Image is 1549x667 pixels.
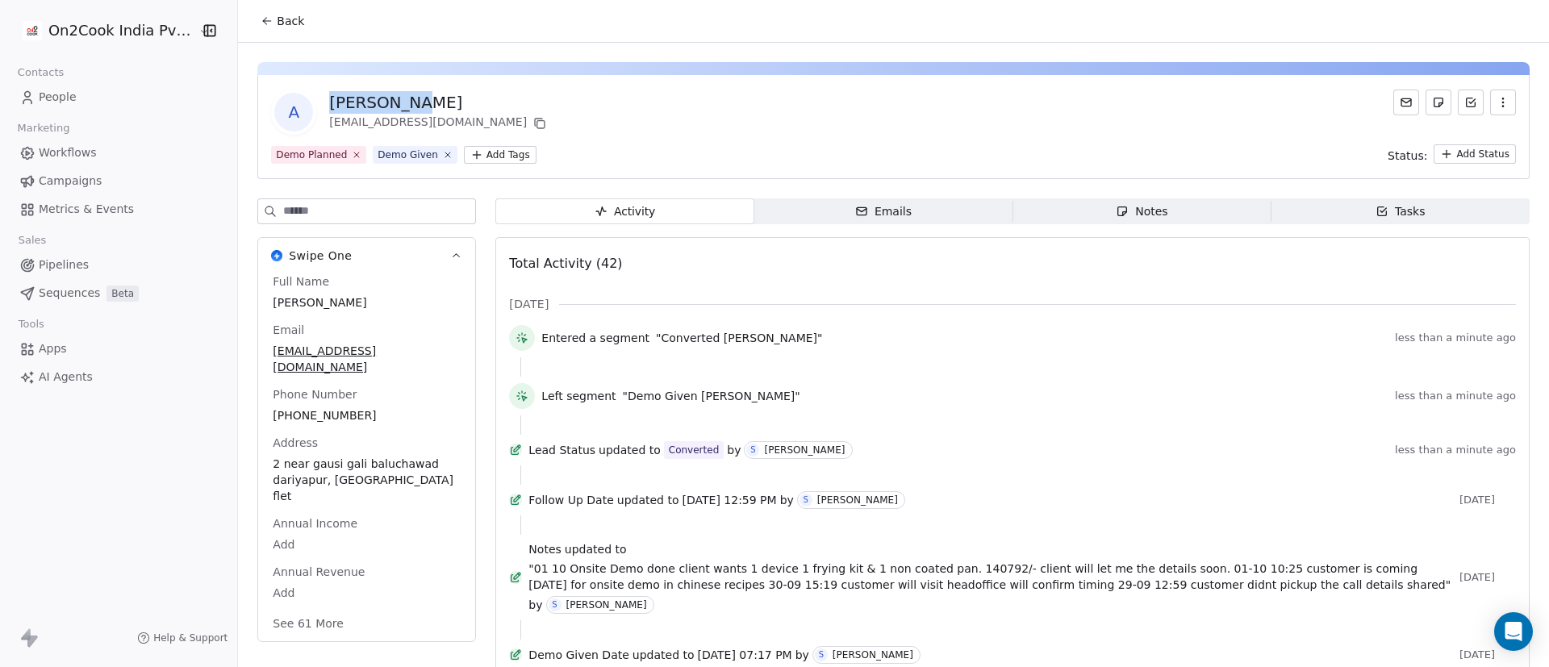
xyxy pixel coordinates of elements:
div: S [552,598,557,611]
span: Pipelines [39,256,89,273]
span: by [795,647,809,663]
span: [DATE] [1459,648,1516,661]
span: Follow Up Date [528,492,613,508]
span: less than a minute ago [1395,331,1516,344]
span: Address [269,435,321,451]
span: Total Activity (42) [509,256,622,271]
img: on2cook%20logo-04%20copy.jpg [23,21,42,40]
span: Notes [528,541,561,557]
div: S [750,444,755,456]
span: Back [277,13,304,29]
span: by [780,492,794,508]
span: [DATE] [509,296,549,312]
span: "Converted [PERSON_NAME]" [656,330,822,346]
span: by [727,442,741,458]
a: SequencesBeta [13,280,224,306]
span: Help & Support [153,632,228,644]
span: Add [273,536,461,552]
button: On2Cook India Pvt. Ltd. [19,17,188,44]
span: Beta [106,286,139,302]
span: less than a minute ago [1395,444,1516,456]
span: [DATE] 12:59 PM [683,492,777,508]
button: Back [251,6,314,35]
span: "Demo Given [PERSON_NAME]" [623,388,800,404]
a: Apps [13,336,224,362]
span: Marketing [10,116,77,140]
span: Add [273,585,461,601]
span: [EMAIL_ADDRESS][DOMAIN_NAME] [273,343,461,375]
div: Demo Planned [276,148,347,162]
span: [DATE] [1459,494,1516,507]
span: [DATE] 07:17 PM [698,647,792,663]
button: See 61 More [263,609,353,638]
span: Metrics & Events [39,201,134,218]
span: Entered a segment [541,330,649,346]
span: "01 10 Onsite Demo done client wants 1 device 1 frying kit & 1 non coated pan. 140792/- client wi... [528,561,1453,593]
div: [PERSON_NAME] [566,599,647,611]
a: AI Agents [13,364,224,390]
a: Pipelines [13,252,224,278]
div: Demo Given [378,148,438,162]
div: S [819,648,824,661]
button: Add Status [1434,144,1516,164]
span: Tools [11,312,51,336]
span: [PHONE_NUMBER] [273,407,461,423]
div: [PERSON_NAME] [329,91,549,114]
span: Lead Status [528,442,595,458]
span: People [39,89,77,106]
div: Emails [855,203,912,220]
span: updated to [617,492,679,508]
span: Full Name [269,273,332,290]
button: Swipe OneSwipe One [258,238,475,273]
button: Add Tags [464,146,537,164]
span: Contacts [10,60,71,85]
span: On2Cook India Pvt. Ltd. [48,20,194,41]
div: Swipe OneSwipe One [258,273,475,641]
span: Sequences [39,285,100,302]
span: Annual Revenue [269,564,368,580]
span: Sales [11,228,53,252]
span: by [528,597,542,613]
span: Workflows [39,144,97,161]
span: A [274,93,313,131]
span: Email [269,322,307,338]
img: Swipe One [271,250,282,261]
span: updated to [565,541,627,557]
div: [PERSON_NAME] [833,649,913,661]
div: [PERSON_NAME] [817,494,898,506]
div: [EMAIL_ADDRESS][DOMAIN_NAME] [329,114,549,133]
span: updated to [633,647,695,663]
span: AI Agents [39,369,93,386]
span: Left segment [541,388,616,404]
a: Campaigns [13,168,224,194]
a: Metrics & Events [13,196,224,223]
a: People [13,84,224,110]
span: less than a minute ago [1395,390,1516,402]
span: Campaigns [39,173,102,190]
span: [DATE] [1459,571,1516,584]
span: Swipe One [289,248,352,264]
span: [PERSON_NAME] [273,294,461,311]
div: S [804,494,808,507]
span: Phone Number [269,386,360,402]
span: Demo Given Date [528,647,628,663]
span: Annual Income [269,515,361,532]
div: Notes [1116,203,1167,220]
span: Apps [39,340,67,357]
span: Status: [1388,148,1427,164]
a: Workflows [13,140,224,166]
div: Tasks [1376,203,1426,220]
a: Help & Support [137,632,228,644]
div: Converted [669,442,719,458]
div: Open Intercom Messenger [1494,612,1533,651]
span: 2 near gausi gali baluchawad dariyapur, [GEOGRAPHIC_DATA] flet [273,456,461,504]
div: [PERSON_NAME] [764,444,845,456]
span: updated to [599,442,661,458]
